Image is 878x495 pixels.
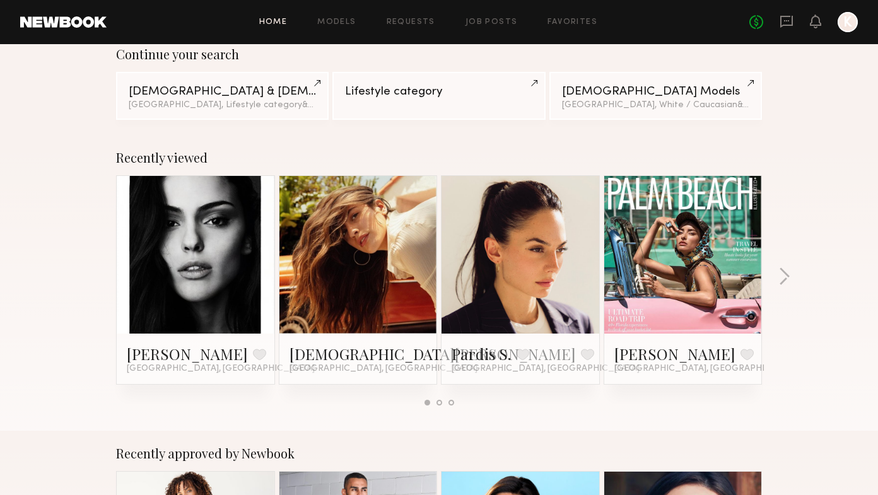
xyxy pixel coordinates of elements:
[127,364,315,374] span: [GEOGRAPHIC_DATA], [GEOGRAPHIC_DATA]
[332,72,545,120] a: Lifestyle category
[614,364,802,374] span: [GEOGRAPHIC_DATA], [GEOGRAPHIC_DATA]
[116,150,762,165] div: Recently viewed
[838,12,858,32] a: K
[345,86,532,98] div: Lifestyle category
[259,18,288,26] a: Home
[465,18,518,26] a: Job Posts
[452,364,640,374] span: [GEOGRAPHIC_DATA], [GEOGRAPHIC_DATA]
[302,101,363,109] span: & 4 other filter s
[116,72,329,120] a: [DEMOGRAPHIC_DATA] & [DEMOGRAPHIC_DATA] Models[GEOGRAPHIC_DATA], Lifestyle category&4other filters
[452,344,511,364] a: Pardis S.
[116,47,762,62] div: Continue your search
[290,344,576,364] a: [DEMOGRAPHIC_DATA][PERSON_NAME]
[562,86,749,98] div: [DEMOGRAPHIC_DATA] Models
[562,101,749,110] div: [GEOGRAPHIC_DATA], White / Caucasian
[116,446,762,461] div: Recently approved by Newbook
[614,344,735,364] a: [PERSON_NAME]
[127,344,248,364] a: [PERSON_NAME]
[290,364,477,374] span: [GEOGRAPHIC_DATA], [GEOGRAPHIC_DATA]
[129,86,316,98] div: [DEMOGRAPHIC_DATA] & [DEMOGRAPHIC_DATA] Models
[547,18,597,26] a: Favorites
[129,101,316,110] div: [GEOGRAPHIC_DATA], Lifestyle category
[387,18,435,26] a: Requests
[317,18,356,26] a: Models
[737,101,797,109] span: & 7 other filter s
[549,72,762,120] a: [DEMOGRAPHIC_DATA] Models[GEOGRAPHIC_DATA], White / Caucasian&7other filters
